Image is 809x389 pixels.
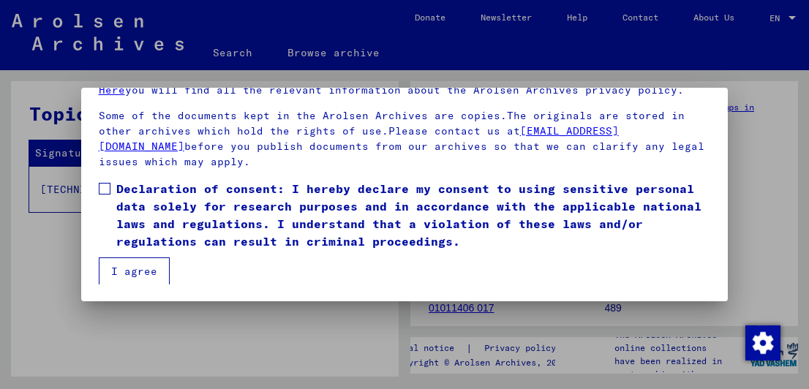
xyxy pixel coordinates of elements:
[116,180,711,250] span: Declaration of consent: I hereby declare my consent to using sensitive personal data solely for r...
[99,83,125,97] a: Here
[99,83,711,98] p: you will find all the relevant information about the Arolsen Archives privacy policy.
[99,124,619,153] a: [EMAIL_ADDRESS][DOMAIN_NAME]
[745,325,780,360] img: Change consent
[99,108,711,170] p: Some of the documents kept in the Arolsen Archives are copies.The originals are stored in other a...
[99,257,170,285] button: I agree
